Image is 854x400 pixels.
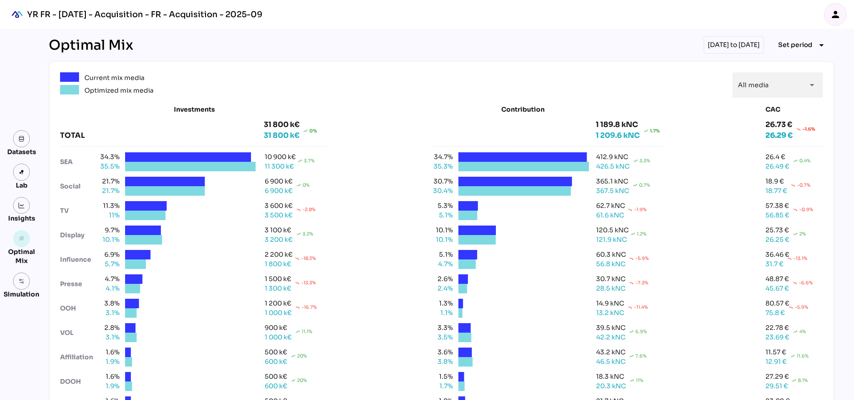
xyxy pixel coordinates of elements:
[60,157,98,167] div: SEA
[265,259,291,269] div: 1 800 k€
[431,259,453,269] span: 4.7%
[765,130,793,141] div: 26.29 €
[797,182,811,188] div: -0.7%
[765,308,785,318] div: 75.8 €
[765,152,785,162] div: 26.4 €
[454,105,592,114] div: Contribution
[596,226,629,235] div: 120.5 kNC
[60,279,98,289] div: Presse
[60,328,98,338] div: VOL
[596,235,627,245] div: 121.9 kNC
[431,381,453,391] span: 1.7%
[431,299,453,308] span: 1.3%
[795,304,808,311] div: -5.9%
[596,201,625,211] div: 62.7 kNC
[633,183,637,188] i: trending_up
[704,36,764,54] div: [DATE] to [DATE]
[295,256,299,261] i: trending_down
[98,211,120,220] span: 11%
[765,177,784,186] div: 18.9 €
[60,182,98,191] div: Social
[596,177,628,186] div: 365.1 kNC
[98,201,120,211] span: 11.3%
[19,136,25,142] img: data.svg
[765,119,815,130] div: 26.73 €
[765,235,789,245] div: 26.25 €
[265,348,287,357] div: 500 k€
[630,232,635,236] i: trending_up
[265,323,287,333] div: 900 k€
[799,157,811,164] div: 0.4%
[765,284,789,293] div: 45.67 €
[98,186,120,196] span: 21.7%
[265,357,287,367] div: 600 k€
[596,186,629,196] div: 367.5 kNC
[265,284,291,293] div: 1 300 k€
[303,182,310,188] div: 0%
[98,162,120,171] span: 35.5%
[98,235,120,245] span: 10.1%
[19,202,25,209] img: graph.svg
[793,232,798,236] i: trending_up
[596,119,660,130] div: 1 189.8 kNC
[60,377,98,386] div: DOOH
[799,206,813,213] div: -0.9%
[27,9,262,20] div: YR FR - [DATE] - Acquisition - FR - Acquisition - 2025-09
[596,284,625,293] div: 28.5 kNC
[98,308,120,318] span: 3.1%
[431,250,453,259] span: 5.1%
[303,231,313,237] div: 3.2%
[303,129,308,133] i: trending_up
[633,159,638,163] i: trending_up
[797,353,809,359] div: 11.6%
[596,162,630,171] div: 426.5 kNC
[19,169,25,175] img: lab.svg
[298,159,302,163] i: trending_up
[297,377,307,384] div: 20%
[302,328,313,335] div: 11.1%
[637,231,647,237] div: 1.2%
[765,259,784,269] div: 31.7 €
[98,250,120,259] span: 6.9%
[265,274,291,284] div: 1 500 k€
[8,214,35,223] div: Insights
[98,357,120,367] span: 1.9%
[793,255,807,262] div: -13.1%
[49,37,133,53] div: Optimal Mix
[796,127,801,132] i: trending_down
[596,211,624,220] div: 61.6 kNC
[265,372,287,381] div: 500 k€
[789,305,793,310] i: trending_down
[265,201,293,211] div: 3 600 k€
[302,304,317,311] div: -16.7%
[630,378,634,383] i: trending_up
[634,304,648,311] div: -11.4%
[296,232,301,236] i: trending_up
[816,40,827,51] i: arrow_drop_down
[799,328,806,335] div: 4%
[765,226,789,235] div: 25.73 €
[295,329,300,334] i: trending_up
[596,259,625,269] div: 56.8 kNC
[60,353,98,362] div: Affiliation
[629,256,634,261] i: trending_down
[60,231,98,240] div: Display
[98,259,120,269] span: 5.7%
[765,299,789,308] div: 80.57 €
[765,274,789,284] div: 48.87 €
[596,323,625,333] div: 39.5 kNC
[98,323,120,333] span: 2.8%
[596,274,625,284] div: 30.7 kNC
[596,372,624,381] div: 18.3 kNC
[265,308,292,318] div: 1 000 k€
[765,250,789,259] div: 36.46 €
[765,211,789,220] div: 56.85 €
[60,130,264,141] div: TOTAL
[265,177,293,186] div: 6 900 k€
[765,348,786,357] div: 11.57 €
[636,377,644,384] div: 11%
[296,183,301,188] i: trending_up
[629,281,634,285] i: trending_down
[639,182,650,188] div: 0.7%
[265,299,291,308] div: 1 200 k€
